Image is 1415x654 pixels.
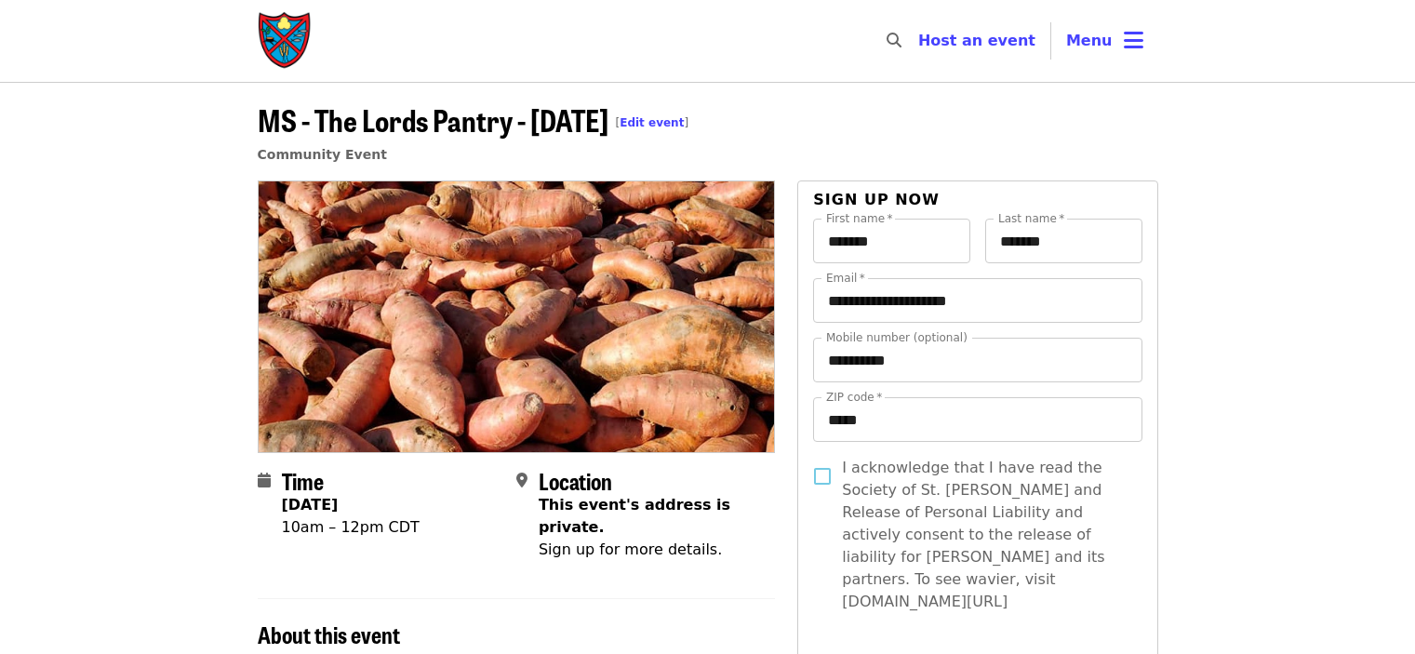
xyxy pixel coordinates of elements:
label: Last name [998,213,1064,224]
strong: [DATE] [282,496,339,514]
a: Community Event [258,147,387,162]
a: Edit event [620,116,684,129]
a: Host an event [918,32,1035,49]
input: ZIP code [813,397,1141,442]
span: This event's address is private. [539,496,730,536]
span: Sign up for more details. [539,541,722,558]
i: bars icon [1124,27,1143,54]
img: MS - The Lords Pantry - 10-18-25 organized by Society of St. Andrew [259,181,775,451]
i: calendar icon [258,472,271,489]
span: Sign up now [813,191,940,208]
input: Search [913,19,928,63]
button: Toggle account menu [1051,19,1158,63]
span: Time [282,464,324,497]
i: search icon [887,32,901,49]
input: First name [813,219,970,263]
label: First name [826,213,893,224]
span: [ ] [616,116,689,129]
input: Email [813,278,1141,323]
span: MS - The Lords Pantry - [DATE] [258,98,689,141]
i: map-marker-alt icon [516,472,527,489]
input: Last name [985,219,1142,263]
label: Mobile number (optional) [826,332,968,343]
div: 10am – 12pm CDT [282,516,420,539]
input: Mobile number (optional) [813,338,1141,382]
img: Society of St. Andrew - Home [258,11,314,71]
span: Location [539,464,612,497]
span: I acknowledge that I have read the Society of St. [PERSON_NAME] and Release of Personal Liability... [842,457,1127,613]
span: About this event [258,618,400,650]
span: Menu [1066,32,1113,49]
label: Email [826,273,865,284]
label: ZIP code [826,392,882,403]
